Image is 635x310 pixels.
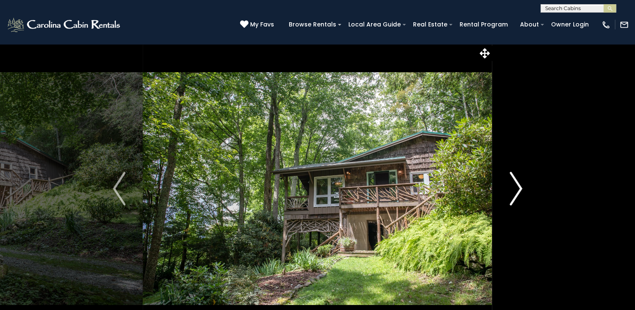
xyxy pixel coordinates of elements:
[510,172,522,205] img: arrow
[6,16,123,33] img: White-1-2.png
[409,18,452,31] a: Real Estate
[250,20,274,29] span: My Favs
[113,172,125,205] img: arrow
[285,18,340,31] a: Browse Rentals
[240,20,276,29] a: My Favs
[601,20,611,29] img: phone-regular-white.png
[516,18,543,31] a: About
[547,18,593,31] a: Owner Login
[344,18,405,31] a: Local Area Guide
[619,20,629,29] img: mail-regular-white.png
[455,18,512,31] a: Rental Program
